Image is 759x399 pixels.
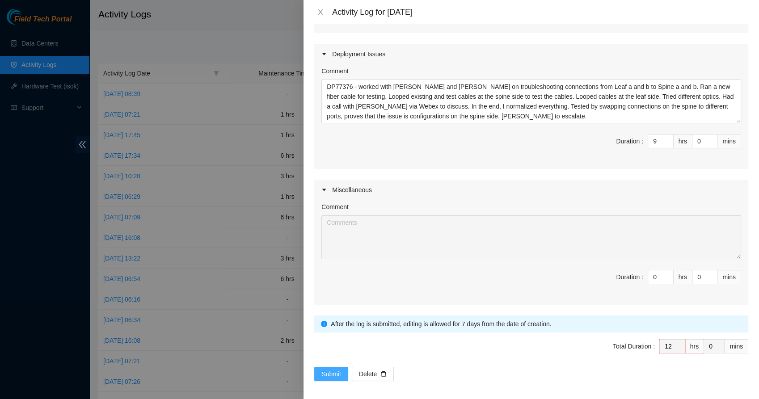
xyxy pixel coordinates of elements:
[616,272,643,282] div: Duration :
[380,371,387,378] span: delete
[321,187,327,193] span: caret-right
[613,341,655,351] div: Total Duration :
[321,215,741,259] textarea: Comment
[314,180,748,200] div: Miscellaneous
[717,270,741,284] div: mins
[321,321,327,327] span: info-circle
[314,367,348,381] button: Submit
[321,80,741,123] textarea: Comment
[616,136,643,146] div: Duration :
[321,202,349,212] label: Comment
[314,8,327,17] button: Close
[332,7,748,17] div: Activity Log for [DATE]
[331,319,742,329] div: After the log is submitted, editing is allowed for 7 days from the date of creation.
[359,369,377,379] span: Delete
[317,8,324,16] span: close
[717,134,741,148] div: mins
[321,51,327,57] span: caret-right
[685,339,704,353] div: hrs
[725,339,748,353] div: mins
[321,369,341,379] span: Submit
[674,134,692,148] div: hrs
[314,44,748,64] div: Deployment Issues
[674,270,692,284] div: hrs
[352,367,394,381] button: Deletedelete
[321,66,349,76] label: Comment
